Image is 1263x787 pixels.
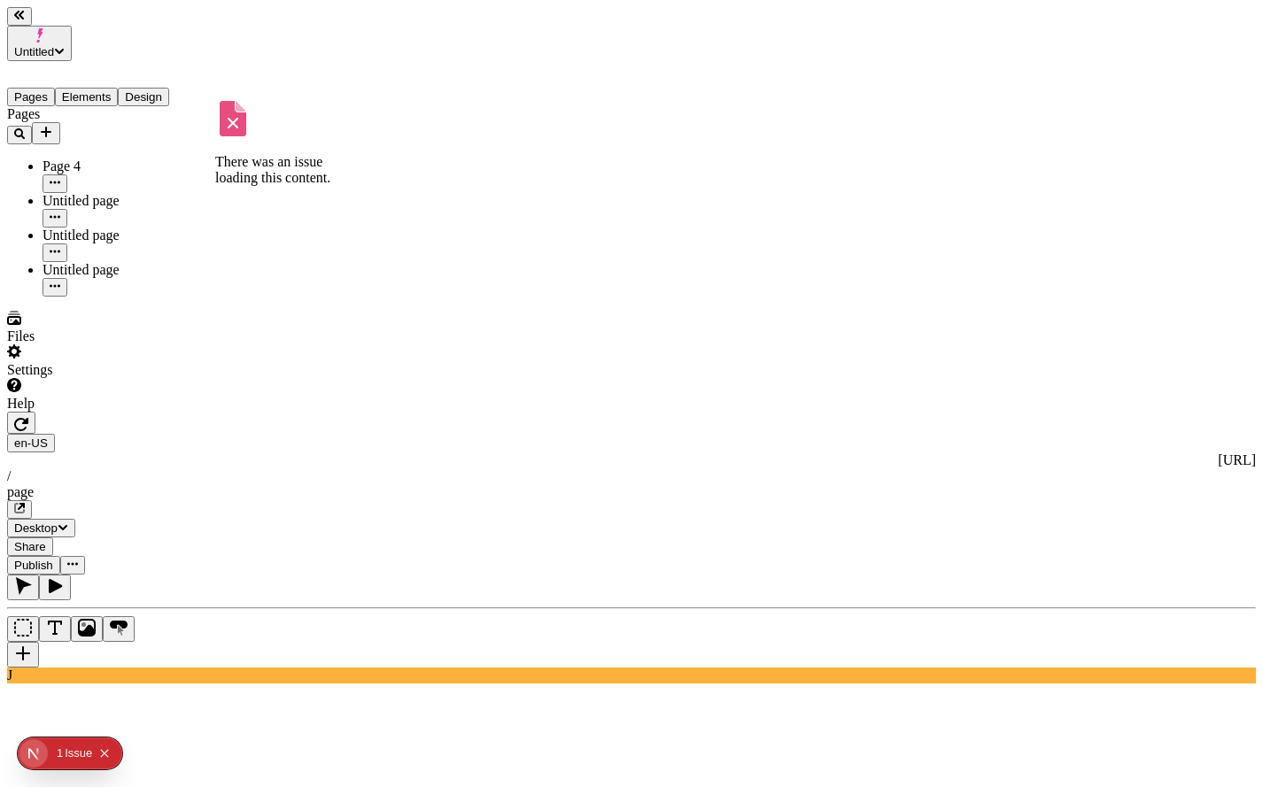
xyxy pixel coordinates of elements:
[7,519,75,537] button: Desktop
[43,193,220,209] div: Untitled page
[39,616,71,642] button: Text
[7,396,220,412] div: Help
[7,434,55,452] button: Open locale picker
[7,26,72,61] button: Untitled
[55,88,119,106] button: Elements
[215,154,348,186] p: There was an issue loading this content.
[14,521,58,535] span: Desktop
[103,616,135,642] button: Button
[32,122,60,144] button: Add new
[14,559,53,572] span: Publish
[118,88,169,106] button: Design
[71,616,103,642] button: Image
[43,262,220,278] div: Untitled page
[14,540,46,553] span: Share
[7,667,1256,683] div: J
[7,452,1256,468] div: [URL]
[14,436,48,450] span: en-US
[7,328,220,344] div: Files
[43,228,220,243] div: Untitled page
[7,616,39,642] button: Box
[7,106,220,122] div: Pages
[7,484,1256,500] div: page
[14,45,54,58] span: Untitled
[7,556,60,575] button: Publish
[7,362,220,378] div: Settings
[43,158,220,174] div: Page 4
[7,468,1256,484] div: /
[7,88,55,106] button: Pages
[7,537,53,556] button: Share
